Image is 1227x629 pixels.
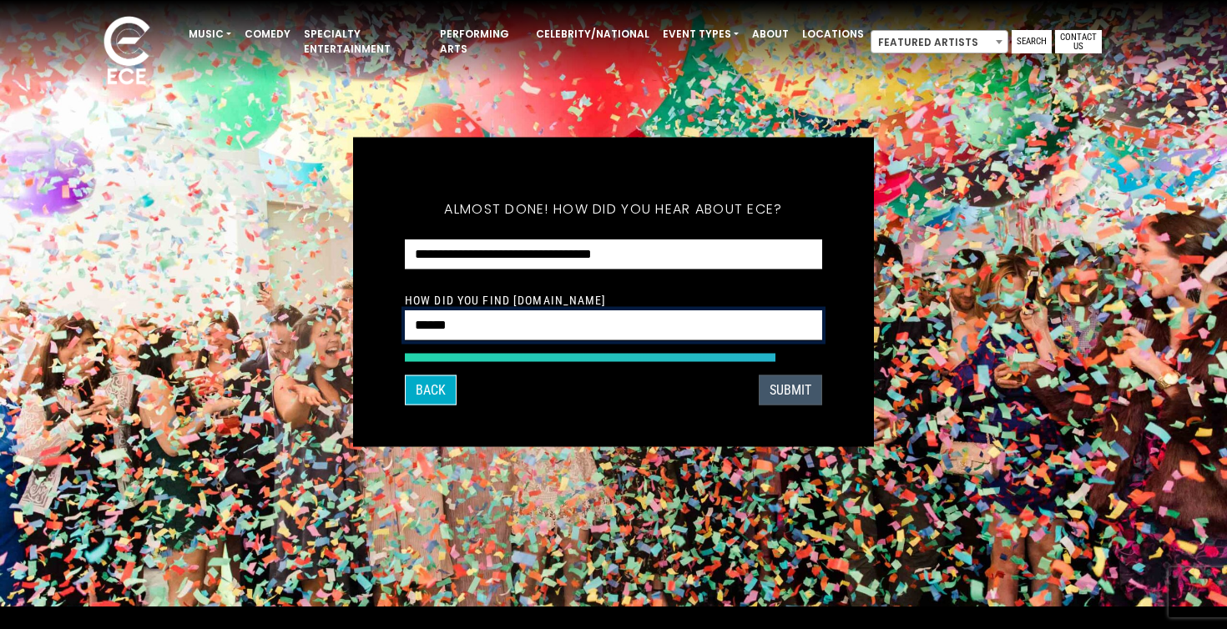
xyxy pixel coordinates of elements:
span: Featured Artists [871,31,1007,54]
h5: Almost done! How did you hear about ECE? [405,179,822,239]
a: Comedy [238,20,297,48]
img: ece_new_logo_whitev2-1.png [85,12,169,93]
a: Contact Us [1055,30,1102,53]
button: SUBMIT [759,375,822,405]
a: Celebrity/National [529,20,656,48]
a: Music [182,20,238,48]
button: Back [405,375,457,405]
a: Performing Arts [433,20,529,63]
a: Locations [795,20,871,48]
a: Search [1012,30,1052,53]
select: How did you hear about ECE [405,239,822,270]
span: Featured Artists [871,30,1008,53]
label: How Did You Find [DOMAIN_NAME] [405,293,607,308]
a: Specialty Entertainment [297,20,433,63]
a: Event Types [656,20,745,48]
a: About [745,20,795,48]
